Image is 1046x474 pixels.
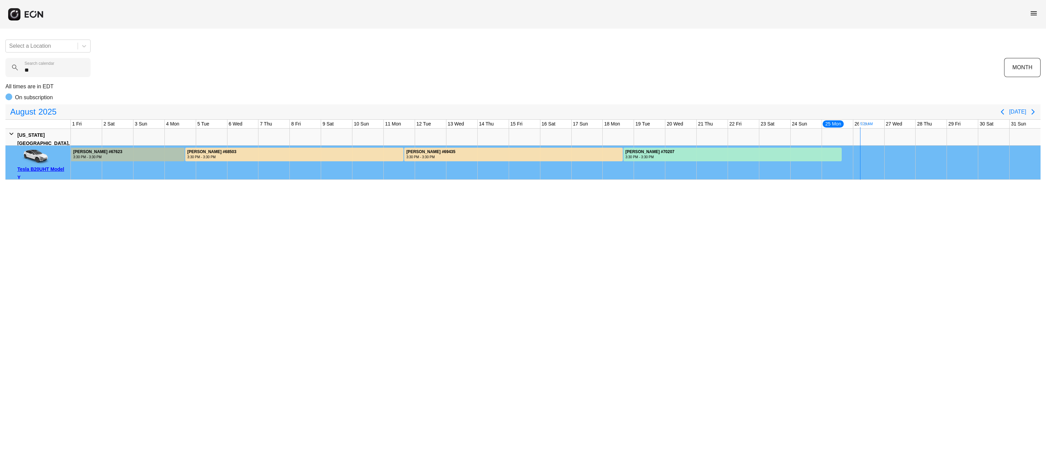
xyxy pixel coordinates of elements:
button: Next page [1026,105,1040,119]
div: [PERSON_NAME] #67623 [73,149,122,154]
div: Rented for 7 days by Anthonysia FairleyMack Current status is billable [185,146,404,161]
div: 9 Sat [321,120,335,128]
div: 20 Wed [665,120,684,128]
div: 8 Fri [290,120,302,128]
div: 23 Sat [759,120,776,128]
div: 21 Thu [697,120,714,128]
div: 16 Sat [540,120,557,128]
div: 28 Thu [916,120,933,128]
div: Rented for 7 days by Anthonysia FairleyMack Current status is rental [623,146,842,161]
div: 3:30 PM - 3:30 PM [73,154,122,160]
div: 17 Sun [572,120,589,128]
div: 14 Thu [478,120,495,128]
div: 22 Fri [728,120,743,128]
label: Search calendar [25,61,54,66]
div: Rented for 7 days by Anthonysia FairleyMack Current status is billable [404,146,623,161]
div: [US_STATE][GEOGRAPHIC_DATA], [GEOGRAPHIC_DATA] [17,131,69,155]
div: 4 Mon [165,120,181,128]
button: MONTH [1004,58,1041,77]
span: menu [1030,9,1038,17]
div: 15 Fri [509,120,524,128]
div: 1 Fri [71,120,83,128]
p: All times are in EDT [5,83,1041,91]
div: 5 Tue [196,120,211,128]
div: Tesla B20UHT Model Y [17,165,68,181]
div: 24 Sun [791,120,808,128]
div: Rented for 7 days by Anthonysia FairleyMack Current status is completed [71,146,185,161]
div: 29 Fri [947,120,962,128]
div: 3:30 PM - 3:30 PM [406,154,455,160]
div: [PERSON_NAME] #69435 [406,149,455,154]
div: 18 Mon [603,120,621,128]
div: 13 Wed [446,120,465,128]
p: On subscription [15,93,53,102]
button: Previous page [996,105,1009,119]
div: [PERSON_NAME] #70207 [625,149,675,154]
div: 3:30 PM - 3:30 PM [625,154,675,160]
div: 6 Wed [227,120,244,128]
span: August [9,105,37,119]
button: [DATE] [1009,106,1026,118]
div: 10 Sun [352,120,370,128]
div: 2 Sat [102,120,116,128]
div: 27 Wed [885,120,904,128]
button: August2025 [6,105,61,119]
div: 12 Tue [415,120,432,128]
div: 31 Sun [1010,120,1027,128]
span: 2025 [37,105,58,119]
div: 19 Tue [634,120,651,128]
img: car [17,148,51,165]
div: 25 Mon [822,120,845,128]
div: 30 Sat [978,120,995,128]
div: 3 Sun [133,120,149,128]
div: 3:30 PM - 3:30 PM [187,154,236,160]
div: [PERSON_NAME] #68503 [187,149,236,154]
div: 11 Mon [384,120,402,128]
div: 7 Thu [258,120,273,128]
div: 26 Tue [853,120,871,128]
